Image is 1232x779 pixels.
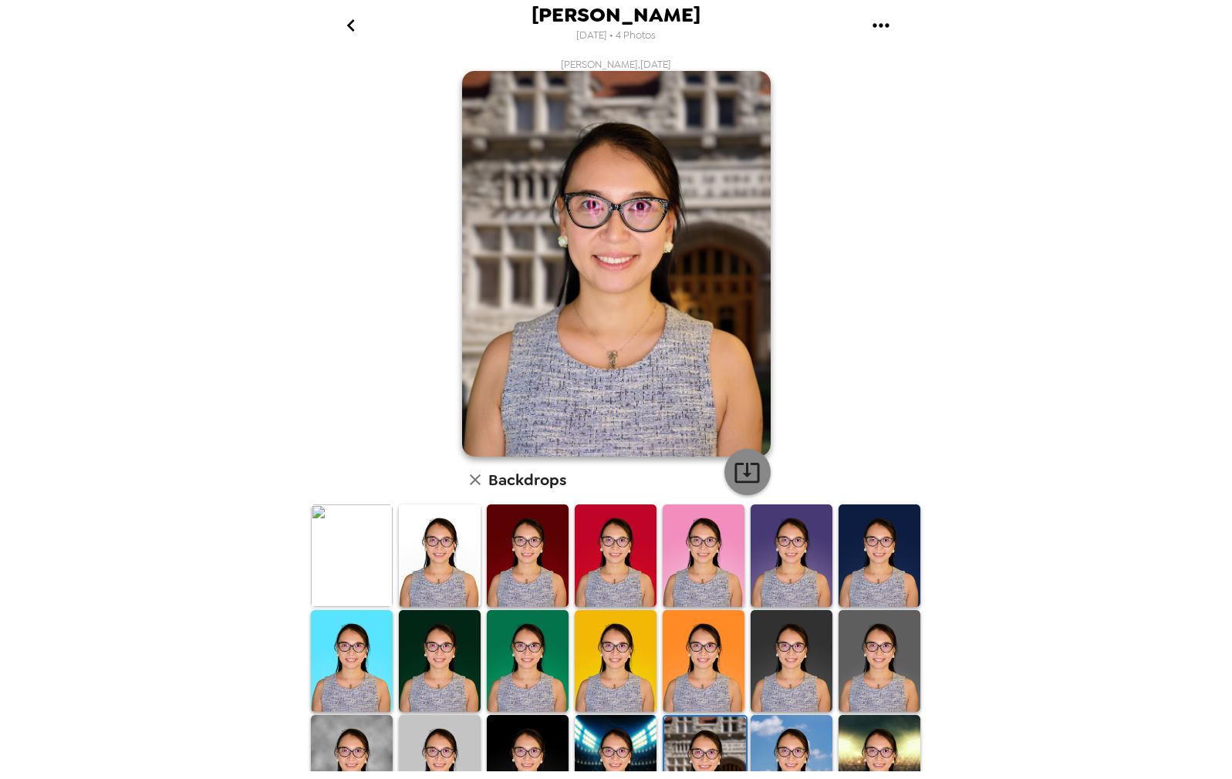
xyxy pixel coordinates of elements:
[576,25,656,46] span: [DATE] • 4 Photos
[561,58,671,71] span: [PERSON_NAME] , [DATE]
[311,504,393,607] img: Original
[488,467,566,492] h6: Backdrops
[532,5,700,25] span: [PERSON_NAME]
[462,71,771,457] img: user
